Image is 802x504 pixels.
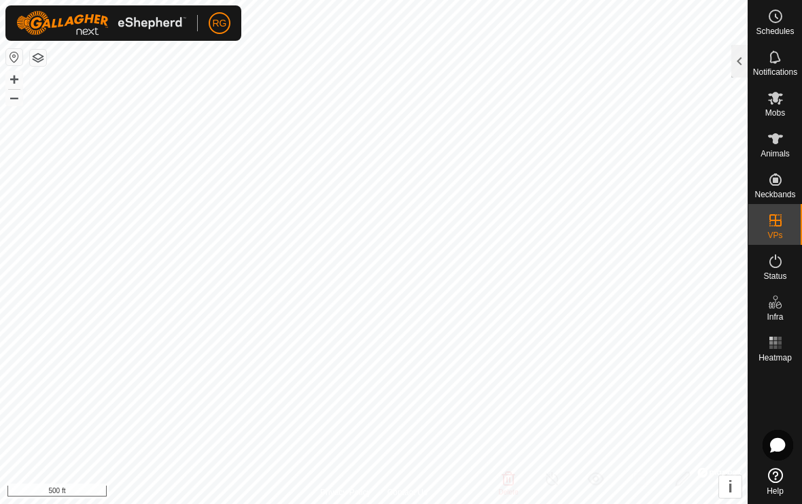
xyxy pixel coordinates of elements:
[754,190,795,199] span: Neckbands
[753,68,797,76] span: Notifications
[765,109,785,117] span: Mobs
[767,487,784,495] span: Help
[6,71,22,88] button: +
[719,475,742,498] button: i
[6,89,22,105] button: –
[213,16,227,31] span: RG
[761,150,790,158] span: Animals
[748,463,802,501] a: Help
[30,50,46,66] button: Map Layers
[763,272,786,280] span: Status
[6,49,22,65] button: Reset Map
[767,231,782,239] span: VPs
[759,354,792,362] span: Heatmap
[16,11,186,35] img: Gallagher Logo
[756,27,794,35] span: Schedules
[767,313,783,321] span: Infra
[387,486,428,499] a: Contact Us
[320,486,371,499] a: Privacy Policy
[728,477,733,496] span: i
